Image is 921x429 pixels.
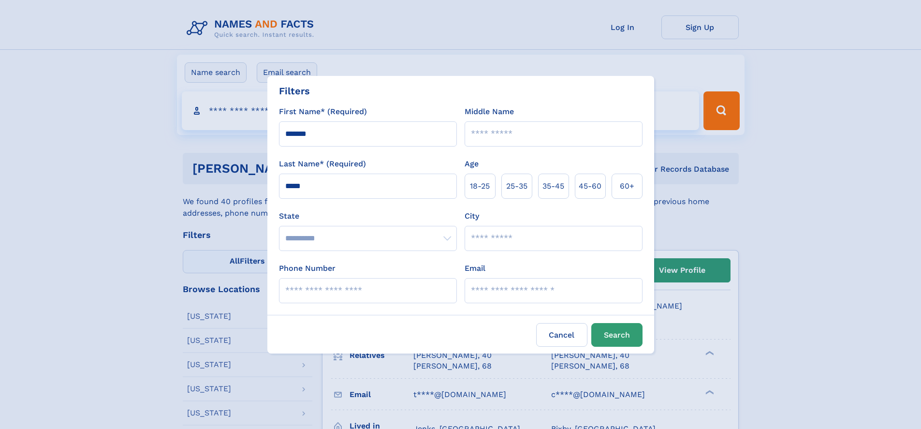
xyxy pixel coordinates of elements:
span: 35‑45 [542,180,564,192]
div: Filters [279,84,310,98]
label: Last Name* (Required) [279,158,366,170]
label: Phone Number [279,263,336,274]
span: 25‑35 [506,180,527,192]
span: 18‑25 [470,180,490,192]
button: Search [591,323,643,347]
label: Middle Name [465,106,514,118]
span: 60+ [620,180,634,192]
label: Email [465,263,485,274]
label: State [279,210,457,222]
label: Age [465,158,479,170]
label: Cancel [536,323,587,347]
label: City [465,210,479,222]
label: First Name* (Required) [279,106,367,118]
span: 45‑60 [579,180,601,192]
